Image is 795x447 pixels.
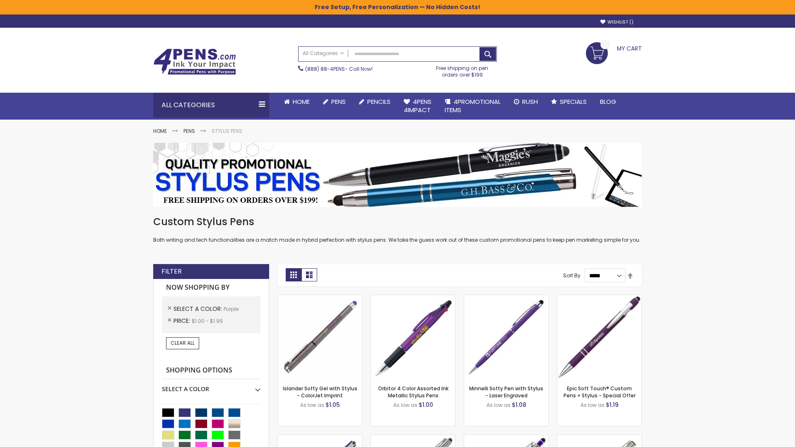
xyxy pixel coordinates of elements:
[153,93,269,118] div: All Categories
[371,295,455,379] img: Orbitor 4 Color Assorted Ink Metallic Stylus Pens-Purple
[303,50,344,57] span: All Categories
[544,93,593,111] a: Specials
[173,317,192,325] span: Price
[161,267,182,276] strong: Filter
[283,385,357,399] a: Islander Softy Gel with Stylus - ColorJet Imprint
[367,97,390,106] span: Pencils
[277,93,316,111] a: Home
[171,339,195,346] span: Clear All
[428,62,497,78] div: Free shipping on pen orders over $199
[153,215,642,228] h1: Custom Stylus Pens
[469,385,543,399] a: Minnelli Softy Pen with Stylus - Laser Engraved
[393,401,417,409] span: As low as
[600,19,634,25] a: Wishlist
[162,379,260,393] div: Select A Color
[278,295,362,379] img: Islander Softy Gel with Stylus - ColorJet Imprint-Purple
[305,65,345,72] a: (888) 88-4PENS
[162,362,260,380] strong: Shopping Options
[487,401,511,409] span: As low as
[173,305,224,313] span: Select A Color
[606,401,619,409] span: $1.19
[278,435,362,442] a: Avendale Velvet Touch Stylus Gel Pen-Purple
[445,97,501,114] span: 4PROMOTIONAL ITEMS
[507,93,544,111] a: Rush
[331,97,346,106] span: Pens
[286,268,301,281] strong: Grid
[192,317,223,324] span: $1.00 - $1.99
[557,295,641,379] img: 4P-MS8B-Purple
[316,93,352,111] a: Pens
[278,295,362,302] a: Islander Softy Gel with Stylus - ColorJet Imprint-Purple
[564,385,636,399] a: Epic Soft Touch® Custom Pens + Stylus - Special Offer
[166,337,199,349] a: Clear All
[325,401,340,409] span: $1.05
[153,127,167,135] a: Home
[464,295,548,302] a: Minnelli Softy Pen with Stylus - Laser Engraved-Purple
[153,143,642,207] img: Stylus Pens
[378,385,448,399] a: Orbitor 4 Color Assorted Ink Metallic Stylus Pens
[371,435,455,442] a: Tres-Chic with Stylus Metal Pen - Standard Laser-Purple
[183,127,195,135] a: Pens
[397,93,438,120] a: 4Pens4impact
[305,65,373,72] span: - Call Now!
[464,435,548,442] a: Phoenix Softy with Stylus Pen - Laser-Purple
[512,401,526,409] span: $1.08
[593,93,623,111] a: Blog
[299,47,348,60] a: All Categories
[212,127,242,135] strong: Stylus Pens
[352,93,397,111] a: Pencils
[162,279,260,296] strong: Now Shopping by
[300,401,324,409] span: As low as
[153,48,236,75] img: 4Pens Custom Pens and Promotional Products
[153,215,642,244] div: Both writing and tech functionalities are a match made in hybrid perfection with stylus pens. We ...
[557,295,641,302] a: 4P-MS8B-Purple
[563,272,581,279] label: Sort By
[600,97,616,106] span: Blog
[438,93,507,120] a: 4PROMOTIONALITEMS
[404,97,431,114] span: 4Pens 4impact
[557,435,641,442] a: Tres-Chic Touch Pen - Standard Laser-Purple
[224,305,238,312] span: Purple
[581,401,605,409] span: As low as
[419,401,433,409] span: $1.00
[522,97,538,106] span: Rush
[371,295,455,302] a: Orbitor 4 Color Assorted Ink Metallic Stylus Pens-Purple
[464,295,548,379] img: Minnelli Softy Pen with Stylus - Laser Engraved-Purple
[560,97,587,106] span: Specials
[293,97,310,106] span: Home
